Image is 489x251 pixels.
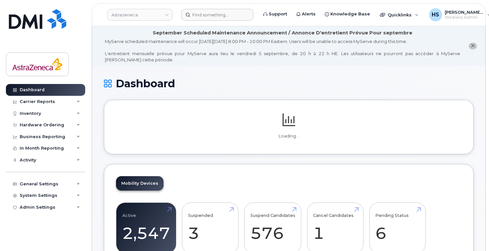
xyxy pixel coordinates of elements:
[250,206,295,250] a: Suspend Candidates 576
[313,206,357,250] a: Cancel Candidates 1
[105,38,460,63] div: MyServe scheduled maintenance will occur [DATE][DATE] 8:00 PM - 10:00 PM Eastern. Users will be u...
[116,133,461,139] p: Loading...
[122,206,170,250] a: Active 2,547
[104,78,474,89] h1: Dashboard
[469,43,477,50] button: close notification
[188,206,232,250] a: Suspended 3
[153,30,412,36] div: September Scheduled Maintenance Announcement / Annonce D'entretient Prévue Pour septembre
[375,206,420,250] a: Pending Status 6
[116,176,164,191] a: Mobility Devices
